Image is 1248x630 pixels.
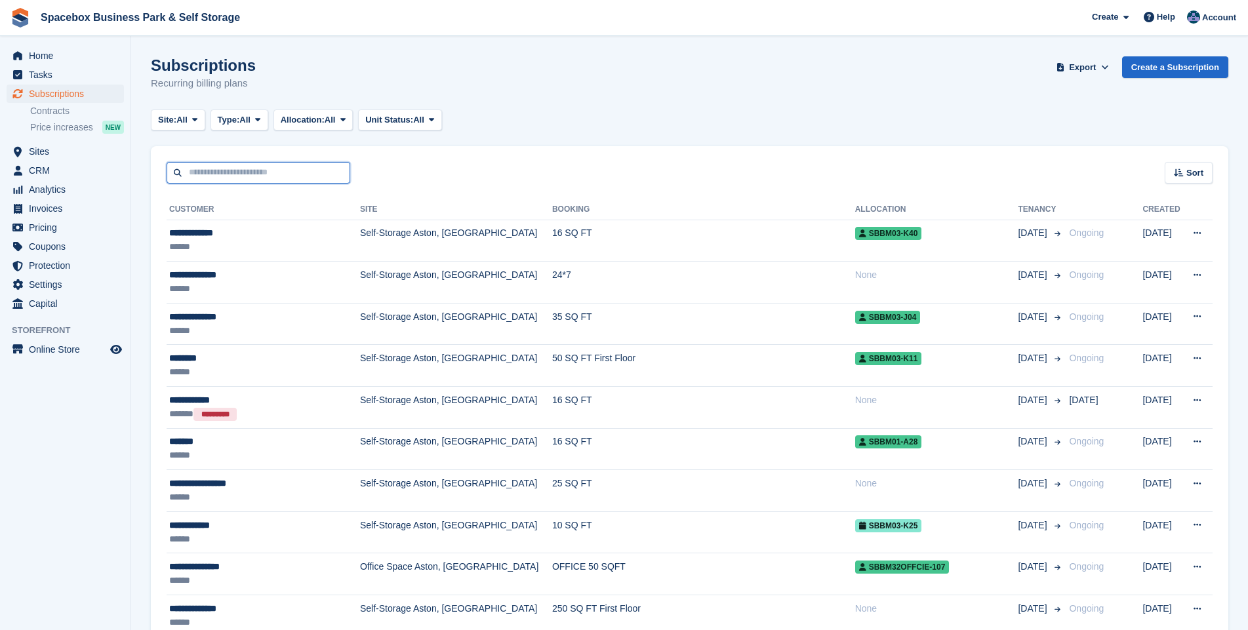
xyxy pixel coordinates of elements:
a: menu [7,66,124,84]
td: [DATE] [1142,470,1182,512]
button: Type: All [211,109,268,131]
a: menu [7,256,124,275]
h1: Subscriptions [151,56,256,74]
a: menu [7,161,124,180]
td: Self-Storage Aston, [GEOGRAPHIC_DATA] [360,262,552,304]
td: 35 SQ FT [552,303,855,345]
button: Unit Status: All [358,109,441,131]
img: stora-icon-8386f47178a22dfd0bd8f6a31ec36ba5ce8667c1dd55bd0f319d3a0aa187defe.svg [10,8,30,28]
td: [DATE] [1142,387,1182,429]
span: Export [1069,61,1096,74]
div: None [855,268,1018,282]
span: Price increases [30,121,93,134]
span: Coupons [29,237,108,256]
span: All [239,113,251,127]
button: Site: All [151,109,205,131]
th: Booking [552,199,855,220]
td: [DATE] [1142,262,1182,304]
a: menu [7,237,124,256]
span: SBBM32OFFCIE-107 [855,561,950,574]
span: Subscriptions [29,85,108,103]
td: 25 SQ FT [552,470,855,512]
a: menu [7,180,124,199]
span: SBBM03-K11 [855,352,922,365]
span: Allocation: [281,113,325,127]
td: 50 SQ FT First Floor [552,345,855,387]
span: SBBM03-J04 [855,311,921,324]
td: Self-Storage Aston, [GEOGRAPHIC_DATA] [360,220,552,262]
span: [DATE] [1018,435,1049,448]
span: CRM [29,161,108,180]
span: Ongoing [1069,353,1104,363]
span: All [325,113,336,127]
td: OFFICE 50 SQFT [552,553,855,595]
span: Create [1092,10,1118,24]
span: Storefront [12,324,131,337]
span: Sort [1186,167,1203,180]
span: SBBM03-K25 [855,519,922,532]
div: None [855,477,1018,490]
td: [DATE] [1142,345,1182,387]
span: Ongoing [1069,227,1104,238]
td: Self-Storage Aston, [GEOGRAPHIC_DATA] [360,428,552,470]
button: Allocation: All [273,109,353,131]
a: Create a Subscription [1122,56,1228,78]
span: [DATE] [1018,351,1049,365]
th: Customer [167,199,360,220]
td: 16 SQ FT [552,387,855,429]
span: Ongoing [1069,603,1104,614]
span: Type: [218,113,240,127]
td: 10 SQ FT [552,511,855,553]
span: [DATE] [1018,477,1049,490]
span: Ongoing [1069,561,1104,572]
span: Ongoing [1069,311,1104,322]
span: Unit Status: [365,113,413,127]
span: Tasks [29,66,108,84]
span: Invoices [29,199,108,218]
span: SBBM03-K40 [855,227,922,240]
a: menu [7,142,124,161]
a: menu [7,275,124,294]
span: Account [1202,11,1236,24]
a: menu [7,85,124,103]
a: menu [7,47,124,65]
span: All [176,113,188,127]
img: Daud [1187,10,1200,24]
td: 16 SQ FT [552,220,855,262]
a: Preview store [108,342,124,357]
div: None [855,393,1018,407]
span: [DATE] [1018,268,1049,282]
span: Home [29,47,108,65]
div: NEW [102,121,124,134]
span: Online Store [29,340,108,359]
td: Self-Storage Aston, [GEOGRAPHIC_DATA] [360,387,552,429]
td: [DATE] [1142,553,1182,595]
span: SBBM01-A28 [855,435,922,448]
span: Help [1157,10,1175,24]
td: Self-Storage Aston, [GEOGRAPHIC_DATA] [360,345,552,387]
span: Capital [29,294,108,313]
th: Allocation [855,199,1018,220]
span: Ongoing [1069,269,1104,280]
span: Sites [29,142,108,161]
span: Ongoing [1069,478,1104,488]
th: Created [1142,199,1182,220]
span: Analytics [29,180,108,199]
td: Self-Storage Aston, [GEOGRAPHIC_DATA] [360,303,552,345]
a: menu [7,340,124,359]
td: Self-Storage Aston, [GEOGRAPHIC_DATA] [360,470,552,512]
span: [DATE] [1018,560,1049,574]
span: Site: [158,113,176,127]
span: Pricing [29,218,108,237]
span: [DATE] [1069,395,1098,405]
td: Office Space Aston, [GEOGRAPHIC_DATA] [360,553,552,595]
p: Recurring billing plans [151,76,256,91]
span: [DATE] [1018,226,1049,240]
span: [DATE] [1018,310,1049,324]
td: 16 SQ FT [552,428,855,470]
div: None [855,602,1018,616]
th: Site [360,199,552,220]
td: [DATE] [1142,220,1182,262]
a: menu [7,294,124,313]
a: Contracts [30,105,124,117]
